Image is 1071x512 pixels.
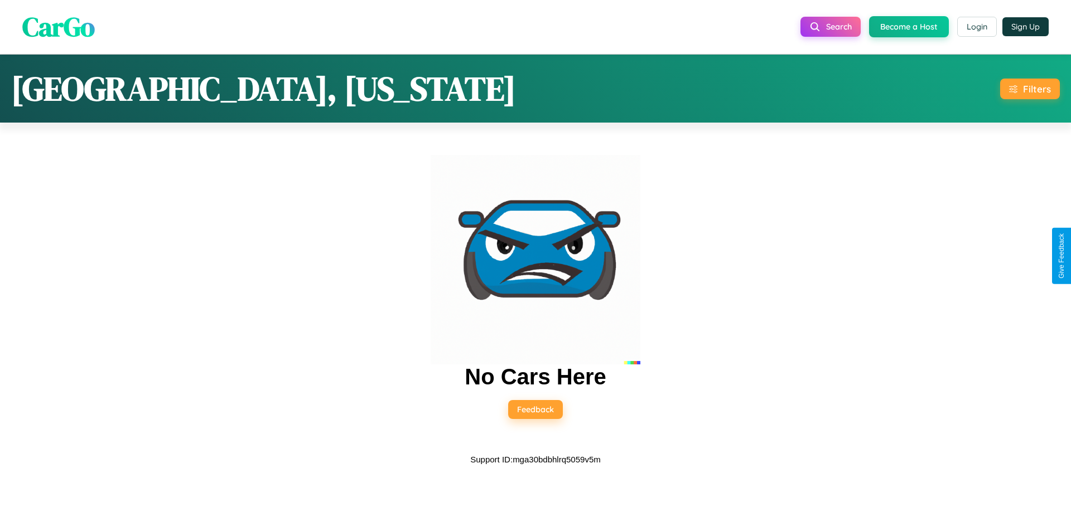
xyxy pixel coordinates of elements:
button: Feedback [508,400,563,419]
button: Filters [1000,79,1060,99]
button: Login [957,17,997,37]
img: car [431,155,640,364]
span: Search [826,22,852,32]
button: Become a Host [869,16,949,37]
div: Give Feedback [1058,233,1065,279]
button: Search [800,17,861,37]
div: Filters [1023,83,1051,95]
h2: No Cars Here [465,364,606,389]
h1: [GEOGRAPHIC_DATA], [US_STATE] [11,66,516,111]
p: Support ID: mga30bdbhlrq5059v5m [470,452,601,467]
button: Sign Up [1002,17,1049,36]
span: CarGo [22,8,95,45]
